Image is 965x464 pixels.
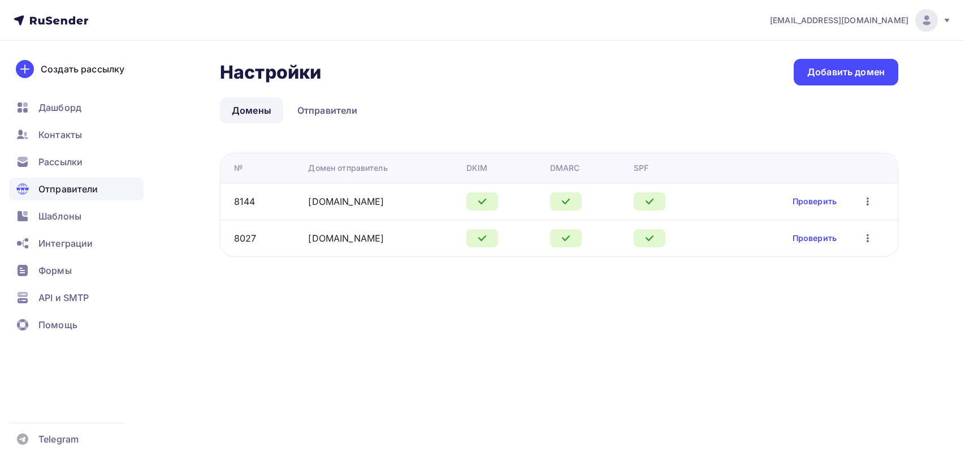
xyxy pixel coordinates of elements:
[234,231,257,245] div: 8027
[9,205,144,227] a: Шаблоны
[38,182,98,196] span: Отправители
[38,318,77,332] span: Помощь
[234,195,256,208] div: 8144
[308,196,384,207] a: [DOMAIN_NAME]
[634,162,648,174] div: SPF
[285,97,370,123] a: Отправители
[220,97,283,123] a: Домены
[466,162,488,174] div: DKIM
[9,151,144,173] a: Рассылки
[550,162,580,174] div: DMARC
[9,178,144,200] a: Отправители
[38,291,89,304] span: API и SMTP
[770,15,908,26] span: [EMAIL_ADDRESS][DOMAIN_NAME]
[807,66,885,79] div: Добавить домен
[41,62,124,76] div: Создать рассылку
[38,432,79,446] span: Telegram
[9,123,144,146] a: Контакты
[793,233,837,244] a: Проверить
[38,155,83,169] span: Рассылки
[308,162,387,174] div: Домен отправитель
[770,9,951,32] a: [EMAIL_ADDRESS][DOMAIN_NAME]
[38,237,93,250] span: Интеграции
[38,128,82,141] span: Контакты
[220,61,321,84] h2: Настройки
[38,209,81,223] span: Шаблоны
[308,233,384,244] a: [DOMAIN_NAME]
[38,264,72,277] span: Формы
[38,101,81,114] span: Дашборд
[234,162,243,174] div: №
[9,259,144,282] a: Формы
[9,96,144,119] a: Дашборд
[793,196,837,207] a: Проверить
